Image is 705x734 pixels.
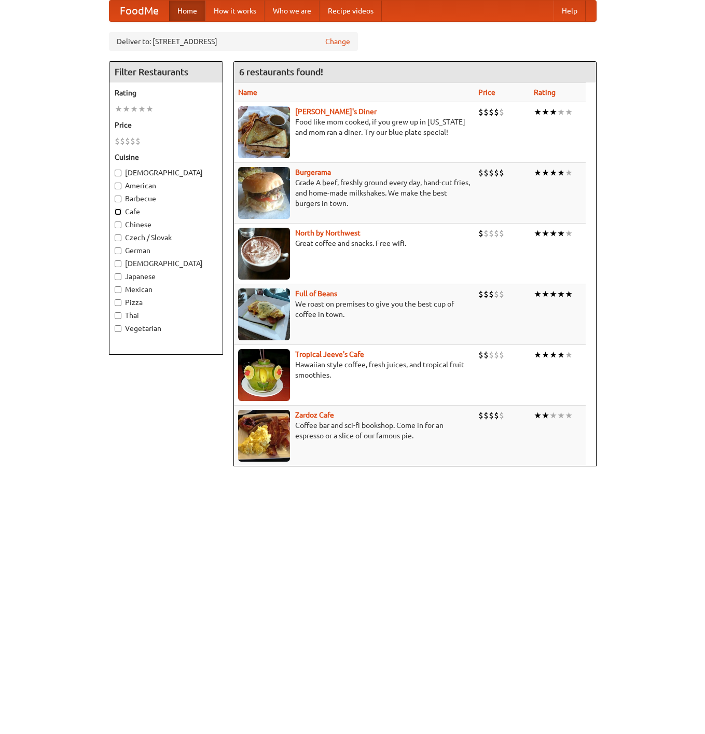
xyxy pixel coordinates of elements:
[557,288,565,300] li: ★
[549,410,557,421] li: ★
[135,135,141,147] li: $
[565,288,573,300] li: ★
[169,1,205,21] a: Home
[238,177,470,209] p: Grade A beef, freshly ground every day, hand-cut fries, and home-made milkshakes. We make the bes...
[494,228,499,239] li: $
[489,349,494,361] li: $
[115,193,217,204] label: Barbecue
[534,88,556,96] a: Rating
[483,410,489,421] li: $
[542,106,549,118] li: ★
[295,107,377,116] a: [PERSON_NAME]'s Diner
[489,106,494,118] li: $
[238,228,290,280] img: north.jpg
[238,88,257,96] a: Name
[115,273,121,280] input: Japanese
[115,219,217,230] label: Chinese
[115,209,121,215] input: Cafe
[115,196,121,202] input: Barbecue
[534,410,542,421] li: ★
[115,323,217,334] label: Vegetarian
[494,167,499,178] li: $
[534,167,542,178] li: ★
[494,106,499,118] li: $
[494,349,499,361] li: $
[295,229,361,237] a: North by Northwest
[115,325,121,332] input: Vegetarian
[115,297,217,308] label: Pizza
[238,106,290,158] img: sallys.jpg
[478,349,483,361] li: $
[115,120,217,130] h5: Price
[295,411,334,419] a: Zardoz Cafe
[239,67,323,77] ng-pluralize: 6 restaurants found!
[238,288,290,340] img: beans.jpg
[557,106,565,118] li: ★
[489,410,494,421] li: $
[565,349,573,361] li: ★
[115,247,121,254] input: German
[478,88,495,96] a: Price
[115,88,217,98] h5: Rating
[238,420,470,441] p: Coffee bar and sci-fi bookshop. Come in for an espresso or a slice of our famous pie.
[115,258,217,269] label: [DEMOGRAPHIC_DATA]
[115,168,217,178] label: [DEMOGRAPHIC_DATA]
[120,135,125,147] li: $
[295,289,337,298] b: Full of Beans
[295,168,331,176] b: Burgerama
[557,410,565,421] li: ★
[494,410,499,421] li: $
[542,228,549,239] li: ★
[489,288,494,300] li: $
[542,349,549,361] li: ★
[265,1,320,21] a: Who we are
[238,299,470,320] p: We roast on premises to give you the best cup of coffee in town.
[534,288,542,300] li: ★
[565,106,573,118] li: ★
[499,228,504,239] li: $
[325,36,350,47] a: Change
[483,106,489,118] li: $
[115,183,121,189] input: American
[109,62,223,82] h4: Filter Restaurants
[115,284,217,295] label: Mexican
[499,410,504,421] li: $
[130,103,138,115] li: ★
[478,410,483,421] li: $
[115,271,217,282] label: Japanese
[478,288,483,300] li: $
[205,1,265,21] a: How it works
[238,410,290,462] img: zardoz.jpg
[115,232,217,243] label: Czech / Slovak
[238,238,470,248] p: Great coffee and snacks. Free wifi.
[478,167,483,178] li: $
[146,103,154,115] li: ★
[565,228,573,239] li: ★
[320,1,382,21] a: Recipe videos
[238,349,290,401] img: jeeves.jpg
[238,167,290,219] img: burgerama.jpg
[483,228,489,239] li: $
[115,206,217,217] label: Cafe
[115,221,121,228] input: Chinese
[499,349,504,361] li: $
[115,312,121,319] input: Thai
[125,135,130,147] li: $
[542,167,549,178] li: ★
[565,410,573,421] li: ★
[115,245,217,256] label: German
[238,117,470,137] p: Food like mom cooked, if you grew up in [US_STATE] and mom ran a diner. Try our blue plate special!
[534,106,542,118] li: ★
[549,167,557,178] li: ★
[138,103,146,115] li: ★
[542,410,549,421] li: ★
[122,103,130,115] li: ★
[115,181,217,191] label: American
[130,135,135,147] li: $
[554,1,586,21] a: Help
[565,167,573,178] li: ★
[557,349,565,361] li: ★
[489,228,494,239] li: $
